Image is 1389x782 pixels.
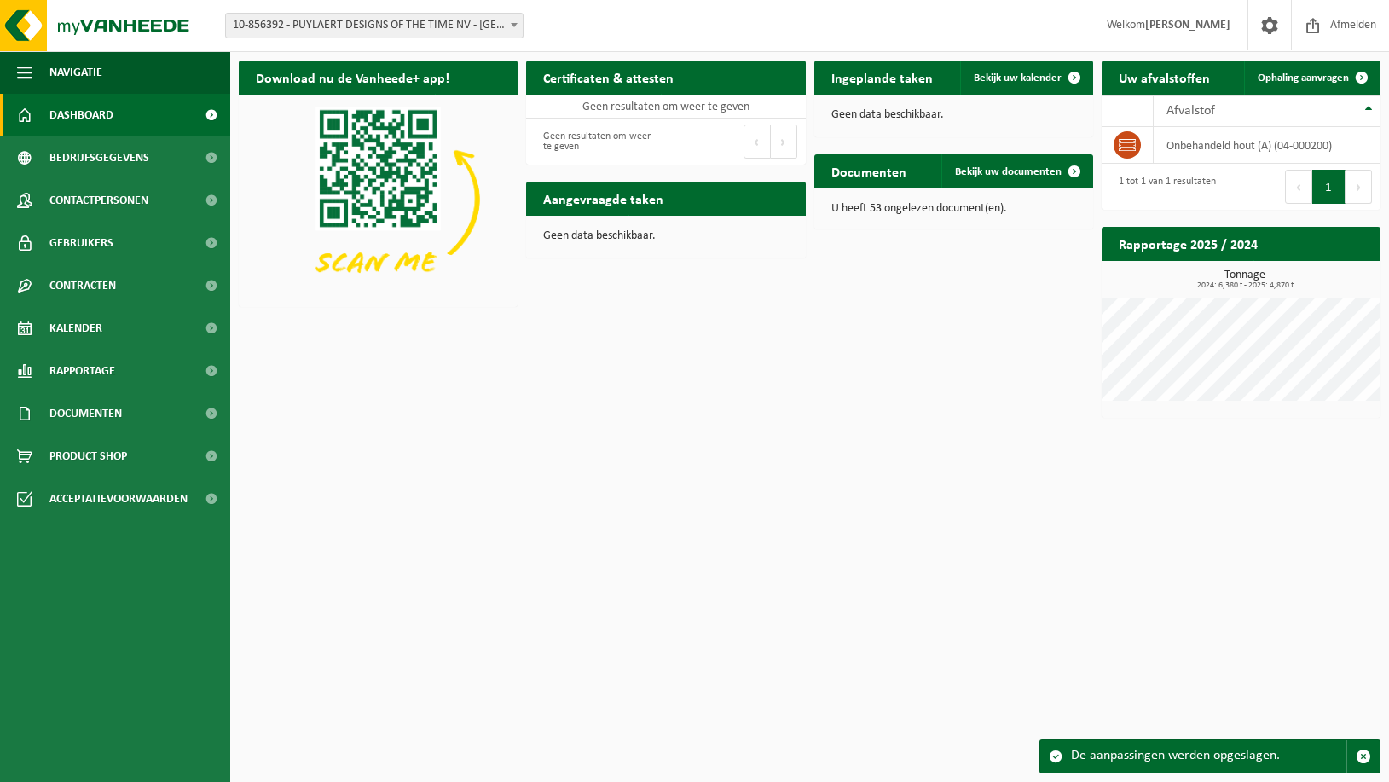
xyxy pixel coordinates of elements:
span: Documenten [49,392,122,435]
a: Bekijk rapportage [1253,260,1379,294]
span: Contracten [49,264,116,307]
h2: Aangevraagde taken [526,182,680,215]
h2: Rapportage 2025 / 2024 [1102,227,1275,260]
p: U heeft 53 ongelezen document(en). [831,203,1076,215]
span: 10-856392 - PUYLAERT DESIGNS OF THE TIME NV - SINT-NIKLAAS [225,13,524,38]
button: 1 [1312,170,1346,204]
span: Afvalstof [1166,104,1215,118]
div: 1 tot 1 van 1 resultaten [1110,168,1216,206]
span: Product Shop [49,435,127,478]
h3: Tonnage [1110,269,1380,290]
iframe: chat widget [9,744,285,782]
img: Download de VHEPlus App [239,95,518,304]
span: Ophaling aanvragen [1258,72,1349,84]
div: De aanpassingen werden opgeslagen. [1071,740,1346,773]
p: Geen data beschikbaar. [543,230,788,242]
span: Dashboard [49,94,113,136]
div: Geen resultaten om weer te geven [535,123,657,160]
span: 10-856392 - PUYLAERT DESIGNS OF THE TIME NV - SINT-NIKLAAS [226,14,523,38]
span: Contactpersonen [49,179,148,222]
a: Ophaling aanvragen [1244,61,1379,95]
h2: Uw afvalstoffen [1102,61,1227,94]
span: 2024: 6,380 t - 2025: 4,870 t [1110,281,1380,290]
button: Previous [744,125,771,159]
button: Previous [1285,170,1312,204]
a: Bekijk uw kalender [960,61,1091,95]
span: Bedrijfsgegevens [49,136,149,179]
span: Kalender [49,307,102,350]
span: Bekijk uw kalender [974,72,1062,84]
span: Navigatie [49,51,102,94]
h2: Download nu de Vanheede+ app! [239,61,466,94]
strong: [PERSON_NAME] [1145,19,1230,32]
td: onbehandeld hout (A) (04-000200) [1154,127,1380,164]
td: Geen resultaten om weer te geven [526,95,805,119]
p: Geen data beschikbaar. [831,109,1076,121]
h2: Certificaten & attesten [526,61,691,94]
span: Acceptatievoorwaarden [49,478,188,520]
span: Gebruikers [49,222,113,264]
span: Bekijk uw documenten [955,166,1062,177]
a: Bekijk uw documenten [941,154,1091,188]
h2: Documenten [814,154,923,188]
button: Next [771,125,797,159]
h2: Ingeplande taken [814,61,950,94]
button: Next [1346,170,1372,204]
span: Rapportage [49,350,115,392]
